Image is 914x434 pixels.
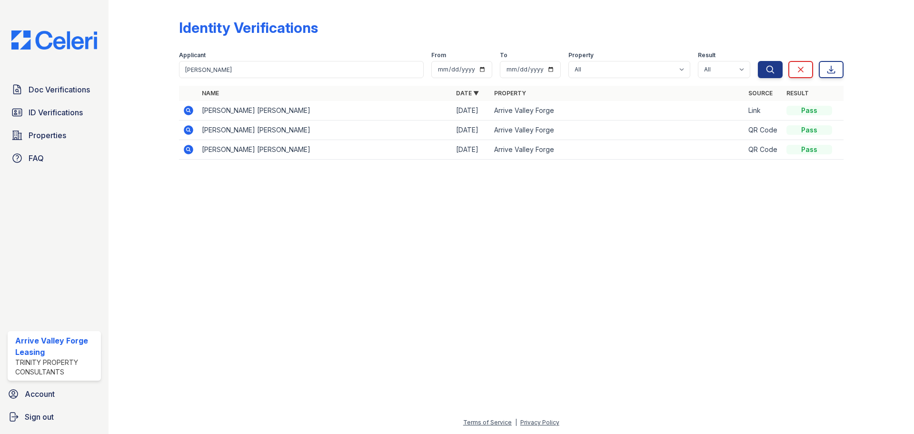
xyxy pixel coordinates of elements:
[431,51,446,59] label: From
[202,90,219,97] a: Name
[8,80,101,99] a: Doc Verifications
[786,106,832,115] div: Pass
[29,152,44,164] span: FAQ
[520,419,559,426] a: Privacy Policy
[4,407,105,426] a: Sign out
[198,121,452,140] td: [PERSON_NAME] [PERSON_NAME]
[4,384,105,404] a: Account
[568,51,594,59] label: Property
[8,149,101,168] a: FAQ
[179,61,424,78] input: Search by name or phone number
[8,103,101,122] a: ID Verifications
[786,90,809,97] a: Result
[500,51,507,59] label: To
[745,140,783,160] td: QR Code
[748,90,773,97] a: Source
[25,411,54,423] span: Sign out
[8,126,101,145] a: Properties
[29,84,90,95] span: Doc Verifications
[25,388,55,400] span: Account
[490,140,745,160] td: Arrive Valley Forge
[452,121,490,140] td: [DATE]
[15,335,97,358] div: Arrive Valley Forge Leasing
[494,90,526,97] a: Property
[515,419,517,426] div: |
[29,130,66,141] span: Properties
[452,140,490,160] td: [DATE]
[29,107,83,118] span: ID Verifications
[745,101,783,121] td: Link
[15,358,97,377] div: Trinity Property Consultants
[490,101,745,121] td: Arrive Valley Forge
[452,101,490,121] td: [DATE]
[786,125,832,135] div: Pass
[456,90,479,97] a: Date ▼
[179,19,318,36] div: Identity Verifications
[179,51,206,59] label: Applicant
[698,51,715,59] label: Result
[745,121,783,140] td: QR Code
[198,101,452,121] td: [PERSON_NAME] [PERSON_NAME]
[490,121,745,140] td: Arrive Valley Forge
[786,145,832,154] div: Pass
[198,140,452,160] td: [PERSON_NAME] [PERSON_NAME]
[4,30,105,50] img: CE_Logo_Blue-a8612792a0a2168367f1c8372b55b34899dd931a85d93a1a3d3e32e68fde9ad4.png
[463,419,512,426] a: Terms of Service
